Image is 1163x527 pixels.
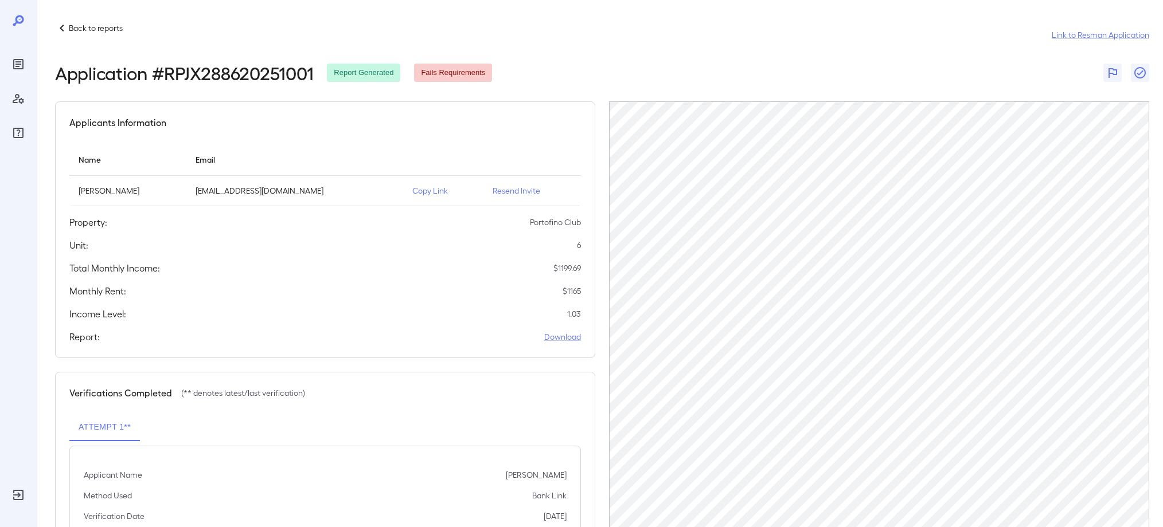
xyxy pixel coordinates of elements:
[69,116,166,129] h5: Applicants Information
[9,89,28,108] div: Manage Users
[493,185,572,196] p: Resend Invite
[55,62,313,83] h2: Application # RPJX288620251001
[1103,64,1122,82] button: Flag Report
[9,124,28,142] div: FAQ
[69,143,186,176] th: Name
[577,239,581,251] p: 6
[186,143,403,176] th: Email
[553,262,581,274] p: $ 1199.69
[69,330,100,344] h5: Report:
[196,185,394,196] p: [EMAIL_ADDRESS][DOMAIN_NAME]
[69,22,123,34] p: Back to reports
[69,215,107,229] h5: Property:
[1052,29,1149,41] a: Link to Resman Application
[79,185,177,196] p: [PERSON_NAME]
[69,238,88,252] h5: Unit:
[1131,64,1149,82] button: Close Report
[530,217,581,228] p: Portofino Club
[84,510,145,522] p: Verification Date
[327,68,400,78] span: Report Generated
[84,469,142,481] p: Applicant Name
[69,261,160,275] h5: Total Monthly Income:
[181,387,305,399] p: (** denotes latest/last verification)
[544,331,581,343] a: Download
[9,55,28,73] div: Reports
[412,185,474,196] p: Copy Link
[532,490,567,501] p: Bank Link
[9,486,28,504] div: Log Out
[69,307,126,321] h5: Income Level:
[69,143,581,206] table: simple table
[84,490,132,501] p: Method Used
[544,510,567,522] p: [DATE]
[506,469,567,481] p: [PERSON_NAME]
[69,284,126,298] h5: Monthly Rent:
[563,285,581,297] p: $ 1165
[567,308,581,320] p: 1.03
[414,68,492,78] span: Fails Requirements
[69,414,140,441] button: Attempt 1**
[69,386,172,400] h5: Verifications Completed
